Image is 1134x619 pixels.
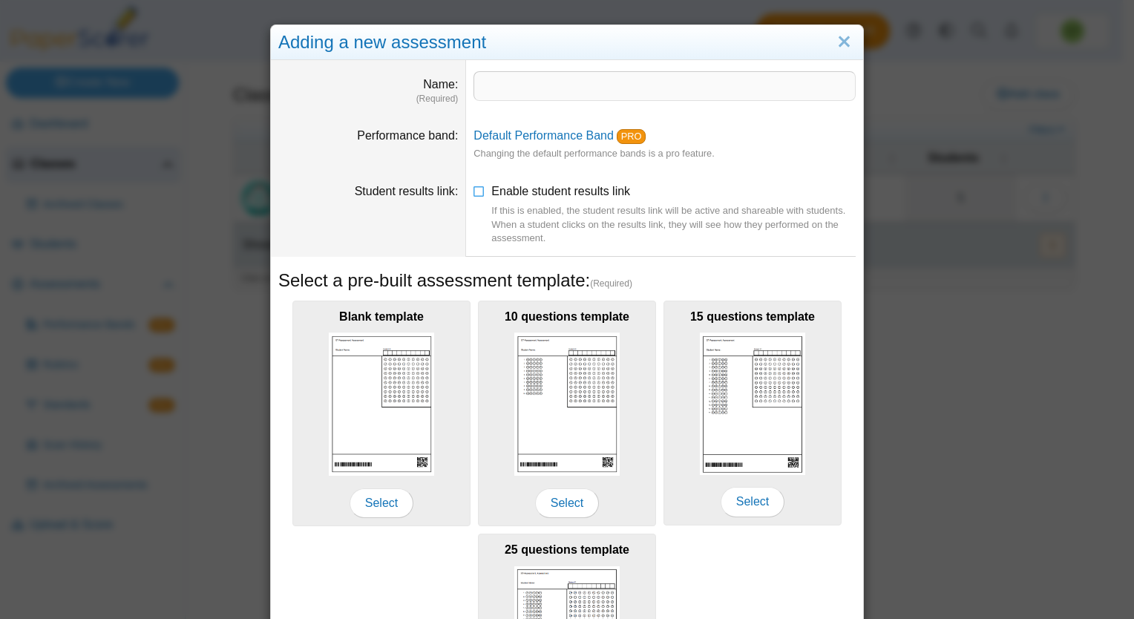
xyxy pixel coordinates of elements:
img: scan_sheet_10_questions.png [514,333,620,476]
span: Enable student results link [491,185,856,245]
b: 15 questions template [690,310,815,323]
div: If this is enabled, the student results link will be active and shareable with students. When a s... [491,204,856,245]
b: 10 questions template [505,310,629,323]
span: (Required) [590,278,632,290]
b: Blank template [339,310,424,323]
label: Name [423,78,458,91]
a: PRO [617,129,646,144]
small: Changing the default performance bands is a pro feature. [473,148,714,159]
span: Select [535,488,599,518]
dfn: (Required) [278,93,458,105]
label: Performance band [357,129,458,142]
label: Student results link [355,185,459,197]
span: Select [350,488,413,518]
div: Adding a new assessment [271,25,863,60]
img: scan_sheet_15_questions.png [700,333,805,475]
span: Select [721,487,784,517]
img: scan_sheet_blank.png [329,333,434,476]
a: Default Performance Band [473,129,614,142]
b: 25 questions template [505,543,629,556]
h5: Select a pre-built assessment template: [278,268,856,293]
a: Close [833,30,856,55]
